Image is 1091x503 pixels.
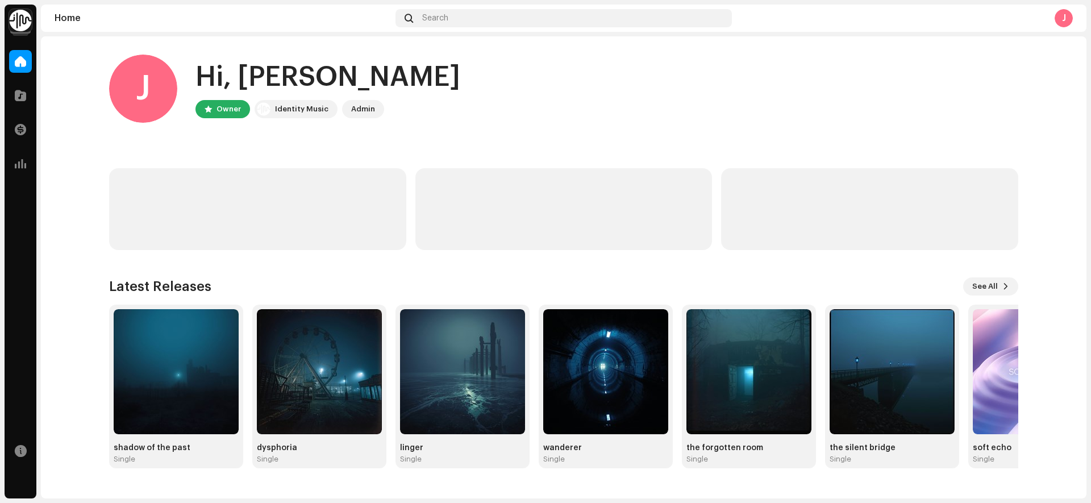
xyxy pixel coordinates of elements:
div: the silent bridge [830,443,955,452]
div: Hi, [PERSON_NAME] [195,59,460,95]
div: the forgotten room [686,443,811,452]
div: Single [543,455,565,464]
button: See All [963,277,1018,296]
img: fb32484a-1b90-4a3b-a5d1-1a186e4eb76f [830,309,955,434]
img: dc780c42-7b1b-42e6-ace6-07bc2e641251 [400,309,525,434]
div: Single [114,455,135,464]
span: Search [422,14,448,23]
div: shadow of the past [114,443,239,452]
div: wanderer [543,443,668,452]
h3: Latest Releases [109,277,211,296]
div: Admin [351,102,375,116]
div: J [1055,9,1073,27]
img: 0f74c21f-6d1c-4dbc-9196-dbddad53419e [9,9,32,32]
div: Identity Music [275,102,328,116]
div: linger [400,443,525,452]
div: Owner [216,102,241,116]
img: 0f74c21f-6d1c-4dbc-9196-dbddad53419e [257,102,270,116]
div: Single [257,455,278,464]
img: 02ec1a05-28ee-4f76-a828-ead7ff25ebce [543,309,668,434]
div: Single [830,455,851,464]
img: f74c082d-70d7-45c3-b808-78e8ac4bee5e [114,309,239,434]
div: Single [400,455,422,464]
div: Home [55,14,391,23]
div: dysphoria [257,443,382,452]
div: Single [686,455,708,464]
div: J [109,55,177,123]
span: See All [972,275,998,298]
img: 01d2bac4-16d6-41cf-8a5e-928f03248b9b [686,309,811,434]
img: 78658c0f-980d-49f1-8a26-95cf7e05422c [257,309,382,434]
div: Single [973,455,994,464]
